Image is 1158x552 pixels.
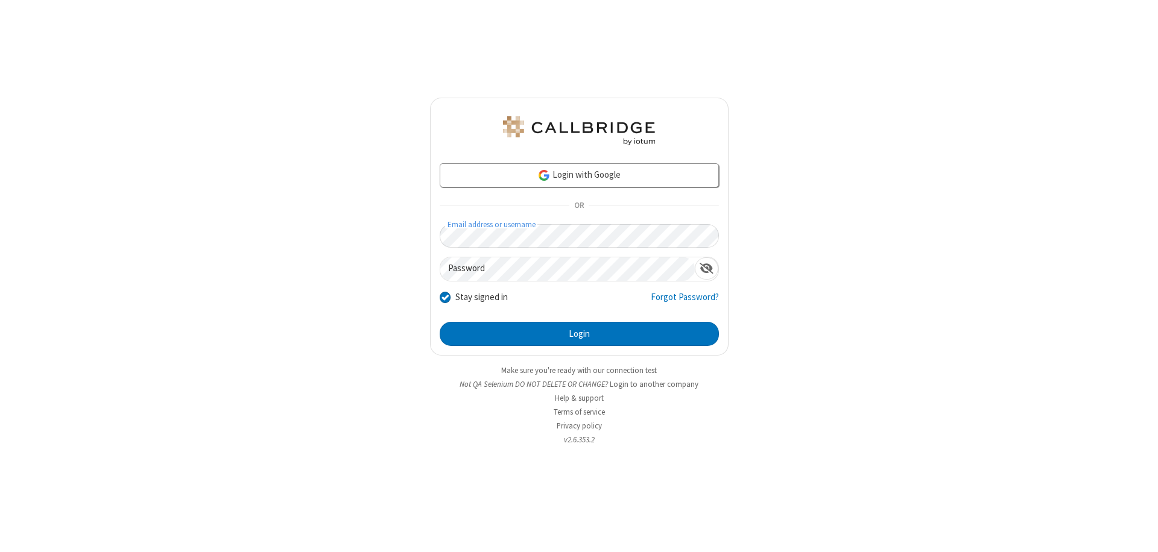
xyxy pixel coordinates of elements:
div: Show password [695,257,718,280]
li: v2.6.353.2 [430,434,729,445]
img: google-icon.png [537,169,551,182]
button: Login to another company [610,378,698,390]
a: Help & support [555,393,604,403]
input: Email address or username [440,224,719,248]
span: OR [569,198,589,215]
a: Make sure you're ready with our connection test [501,365,657,375]
a: Login with Google [440,163,719,187]
input: Password [440,257,695,281]
a: Forgot Password? [651,290,719,313]
li: Not QA Selenium DO NOT DELETE OR CHANGE? [430,378,729,390]
a: Privacy policy [557,421,602,431]
img: QA Selenium DO NOT DELETE OR CHANGE [501,116,657,145]
label: Stay signed in [455,290,508,304]
a: Terms of service [554,407,605,417]
button: Login [440,322,719,346]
